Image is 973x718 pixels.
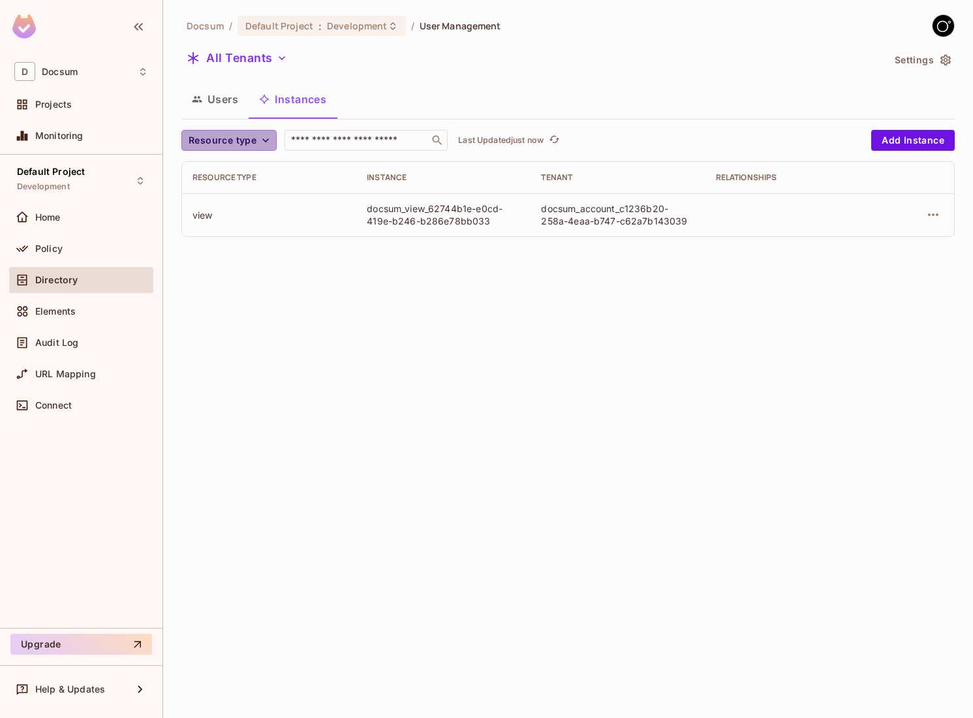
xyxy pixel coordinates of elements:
span: D [14,62,35,81]
span: : [318,21,322,31]
div: Instance [367,172,520,183]
button: Add Instance [871,130,955,151]
span: URL Mapping [35,369,96,379]
button: Settings [889,50,955,70]
span: Click to refresh data [544,133,562,148]
span: Default Project [245,20,313,32]
li: / [411,20,414,32]
div: docsum_account_c1236b20-258a-4eaa-b747-c62a7b143039 [541,202,694,227]
span: the active workspace [187,20,224,32]
div: docsum_view_62744b1e-e0cd-419e-b246-b286e78bb033 [367,202,520,227]
span: Audit Log [35,337,78,348]
span: refresh [549,134,560,147]
span: Policy [35,243,63,254]
p: Last Updated just now [458,135,544,146]
span: Elements [35,306,76,317]
button: Instances [249,83,337,116]
span: Help & Updates [35,684,105,695]
button: All Tenants [181,48,292,69]
span: Default Project [17,166,85,177]
button: Upgrade [10,634,152,655]
span: Home [35,212,61,223]
span: Resource type [189,133,256,149]
span: Development [327,20,387,32]
span: Projects [35,99,72,110]
div: Tenant [541,172,694,183]
span: Monitoring [35,131,84,141]
button: Users [181,83,249,116]
img: GitStart-Docsum [933,15,954,37]
span: Workspace: Docsum [42,67,78,77]
span: Directory [35,275,78,285]
li: / [229,20,232,32]
img: SReyMgAAAABJRU5ErkJggg== [12,14,36,39]
span: Development [17,181,70,192]
div: view [193,209,346,221]
div: Relationships [716,172,869,183]
span: Connect [35,400,72,411]
button: Resource type [181,130,277,151]
span: User Management [420,20,501,32]
div: Resource type [193,172,346,183]
button: refresh [546,133,562,148]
